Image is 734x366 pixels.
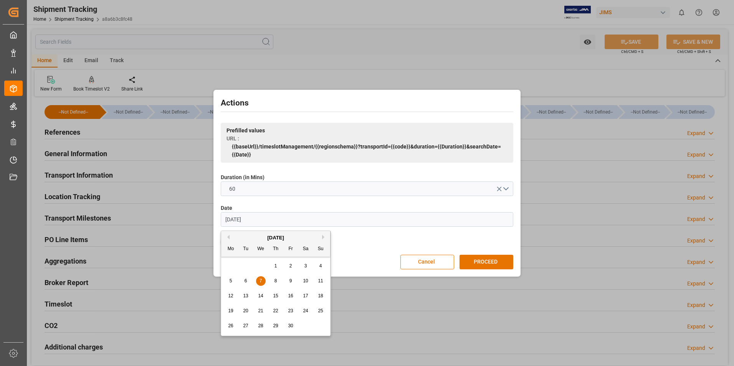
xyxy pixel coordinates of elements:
[232,143,508,159] span: {{baseUrl}}/timeslotManagement/{{regionschema}}?transportId={{code}}&duration={{Duration}}&search...
[316,276,326,286] div: Choose Sunday, June 11th, 2023
[286,306,296,316] div: Choose Friday, June 23rd, 2023
[258,293,263,298] span: 14
[286,291,296,301] div: Choose Friday, June 16th, 2023
[256,306,266,316] div: Choose Wednesday, June 21st, 2023
[289,278,292,284] span: 9
[256,276,266,286] div: Choose Wednesday, June 7th, 2023
[256,321,266,331] div: Choose Wednesday, June 28th, 2023
[241,321,251,331] div: Choose Tuesday, June 27th, 2023
[243,293,248,298] span: 13
[286,261,296,271] div: Choose Friday, June 2nd, 2023
[221,97,513,109] h2: Actions
[316,261,326,271] div: Choose Sunday, June 4th, 2023
[271,291,281,301] div: Choose Thursday, June 15th, 2023
[221,173,265,181] span: Duration (in Mins)
[301,306,311,316] div: Choose Saturday, June 24th, 2023
[289,263,292,269] span: 2
[241,276,251,286] div: Choose Tuesday, June 6th, 2023
[304,263,307,269] span: 3
[286,321,296,331] div: Choose Friday, June 30th, 2023
[316,244,326,254] div: Su
[271,244,281,254] div: Th
[301,244,311,254] div: Sa
[241,306,251,316] div: Choose Tuesday, June 20th, 2023
[258,308,263,313] span: 21
[221,181,513,196] button: open menu
[286,276,296,286] div: Choose Friday, June 9th, 2023
[400,255,454,269] button: Cancel
[274,278,277,284] span: 8
[243,323,248,328] span: 27
[228,323,233,328] span: 26
[301,291,311,301] div: Choose Saturday, June 17th, 2023
[271,276,281,286] div: Choose Thursday, June 8th, 2023
[288,308,293,313] span: 23
[271,306,281,316] div: Choose Thursday, June 22nd, 2023
[303,308,308,313] span: 24
[256,291,266,301] div: Choose Wednesday, June 14th, 2023
[318,308,323,313] span: 25
[301,261,311,271] div: Choose Saturday, June 3rd, 2023
[288,323,293,328] span: 30
[243,308,248,313] span: 20
[260,278,262,284] span: 7
[226,244,236,254] div: Mo
[221,237,513,247] label: Apply only on selected rows
[221,212,513,227] input: DD.MM.YYYY
[241,291,251,301] div: Choose Tuesday, June 13th, 2023
[226,291,236,301] div: Choose Monday, June 12th, 2023
[318,293,323,298] span: 18
[226,135,239,143] span: URL :
[221,204,232,212] span: Date
[271,261,281,271] div: Choose Thursday, June 1st, 2023
[241,244,251,254] div: Tu
[316,306,326,316] div: Choose Sunday, June 25th, 2023
[303,278,308,284] span: 10
[460,255,513,269] button: PROCEED
[228,308,233,313] span: 19
[316,291,326,301] div: Choose Sunday, June 18th, 2023
[286,244,296,254] div: Fr
[319,263,322,269] span: 4
[301,276,311,286] div: Choose Saturday, June 10th, 2023
[273,323,278,328] span: 29
[225,235,230,239] button: Previous Month
[226,306,236,316] div: Choose Monday, June 19th, 2023
[226,321,236,331] div: Choose Monday, June 26th, 2023
[228,293,233,298] span: 12
[221,234,330,242] div: [DATE]
[273,308,278,313] span: 22
[226,127,265,135] span: Prefilled values
[318,278,323,284] span: 11
[274,263,277,269] span: 1
[256,244,266,254] div: We
[225,185,239,193] span: 60
[273,293,278,298] span: 15
[223,259,328,333] div: month 2023-06
[288,293,293,298] span: 16
[271,321,281,331] div: Choose Thursday, June 29th, 2023
[258,323,263,328] span: 28
[226,276,236,286] div: Choose Monday, June 5th, 2023
[303,293,308,298] span: 17
[245,278,247,284] span: 6
[230,278,232,284] span: 5
[322,235,327,239] button: Next Month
